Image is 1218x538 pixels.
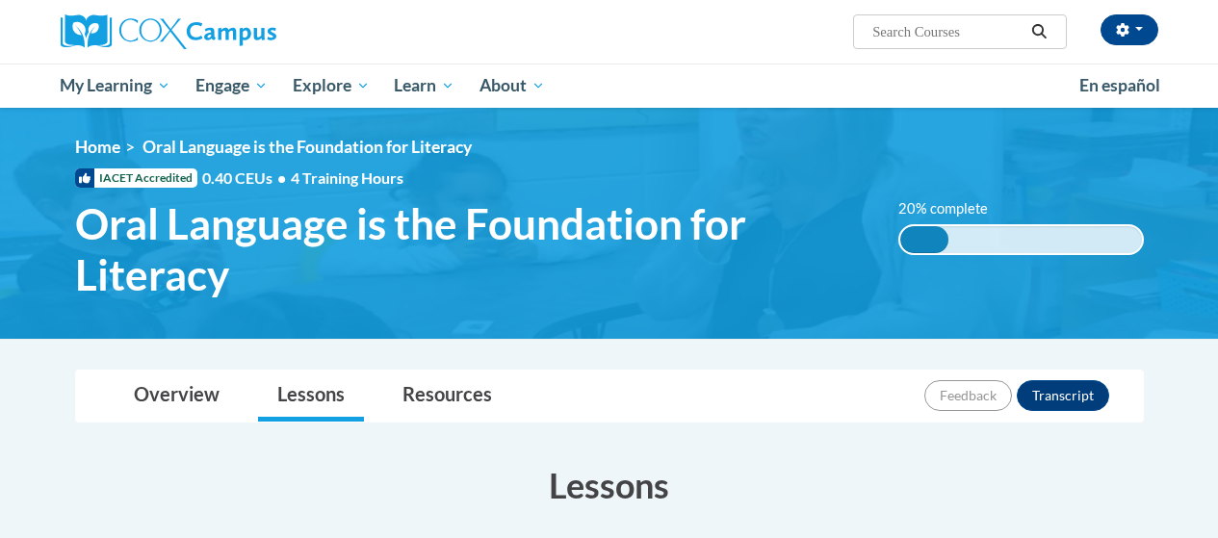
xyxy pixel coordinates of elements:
span: Learn [394,74,454,97]
span: 4 Training Hours [291,168,403,187]
button: Feedback [924,380,1012,411]
button: Search [1024,20,1053,43]
a: Overview [115,371,239,422]
a: About [467,64,557,108]
span: My Learning [60,74,170,97]
a: Cox Campus [61,14,407,49]
a: Explore [280,64,382,108]
div: 20% complete [900,226,948,253]
h3: Lessons [75,461,1144,509]
div: Main menu [46,64,1173,108]
span: About [479,74,545,97]
span: Oral Language is the Foundation for Literacy [143,137,472,157]
span: 0.40 CEUs [202,167,291,189]
span: Explore [293,74,370,97]
span: IACET Accredited [75,168,197,188]
input: Search Courses [870,20,1024,43]
button: Account Settings [1101,14,1158,45]
span: En español [1079,75,1160,95]
span: • [277,168,286,187]
a: Engage [183,64,280,108]
span: Oral Language is the Foundation for Literacy [75,198,869,300]
img: Cox Campus [61,14,276,49]
a: Resources [383,371,511,422]
a: Learn [381,64,467,108]
a: En español [1067,65,1173,106]
a: My Learning [48,64,184,108]
span: Engage [195,74,268,97]
a: Lessons [258,371,364,422]
label: 20% complete [898,198,1009,219]
a: Home [75,137,120,157]
button: Transcript [1017,380,1109,411]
